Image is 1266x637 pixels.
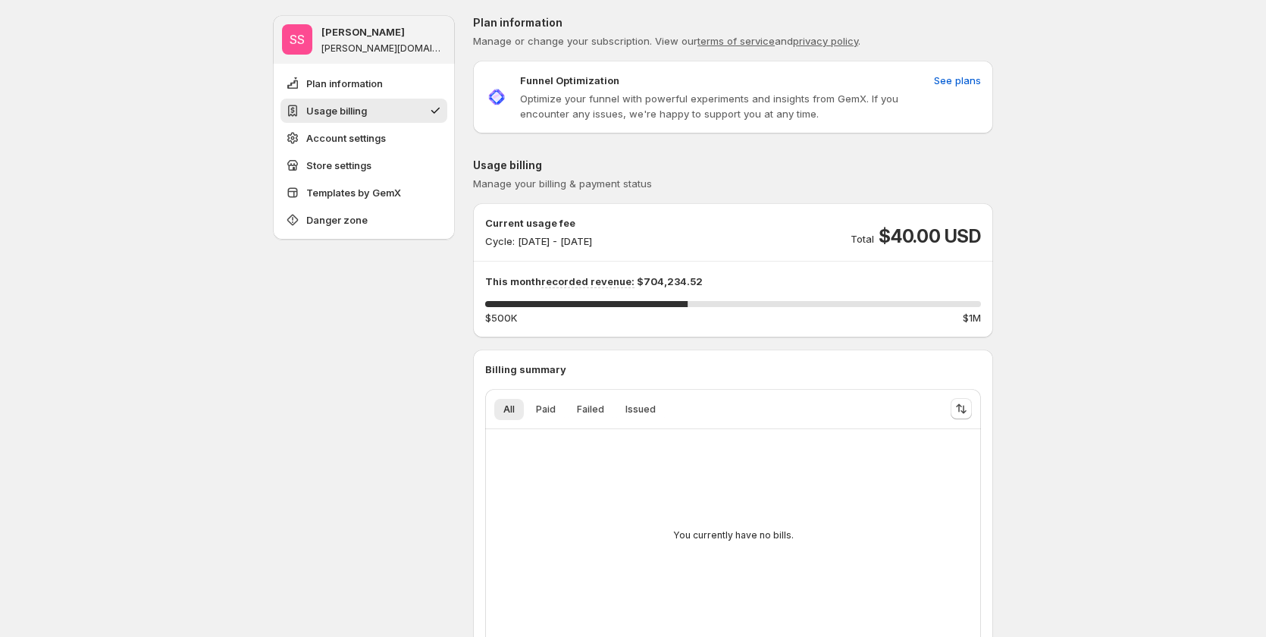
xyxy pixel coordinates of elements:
p: This month $704,234.52 [485,274,981,289]
p: You currently have no bills. [673,529,794,541]
span: Plan information [306,76,383,91]
span: recorded revenue: [541,275,635,288]
p: [PERSON_NAME] [321,24,405,39]
text: SS [290,32,305,47]
span: $1M [963,310,981,325]
span: See plans [934,73,981,88]
span: Manage your billing & payment status [473,177,652,190]
p: Funnel Optimization [520,73,619,88]
button: Plan information [280,71,447,96]
span: Usage billing [306,103,367,118]
span: Failed [577,403,604,416]
p: Plan information [473,15,993,30]
button: Account settings [280,126,447,150]
span: Manage or change your subscription. View our and . [473,35,860,47]
a: terms of service [697,35,775,47]
button: Templates by GemX [280,180,447,205]
img: Funnel Optimization [485,86,508,108]
span: $500K [485,310,517,325]
button: Sort the results [951,398,972,419]
button: See plans [925,68,990,93]
button: Usage billing [280,99,447,123]
span: All [503,403,515,416]
span: $40.00 USD [879,224,981,249]
p: Total [851,231,874,246]
span: Paid [536,403,556,416]
span: Issued [625,403,656,416]
p: Current usage fee [485,215,592,231]
p: Usage billing [473,158,993,173]
p: Optimize your funnel with powerful experiments and insights from GemX. If you encounter any issue... [520,91,928,121]
span: Danger zone [306,212,368,227]
span: Sandy Sandy [282,24,312,55]
span: Store settings [306,158,371,173]
button: Store settings [280,153,447,177]
a: privacy policy [793,35,858,47]
p: Cycle: [DATE] - [DATE] [485,234,592,249]
p: [PERSON_NAME][DOMAIN_NAME] [321,42,446,55]
span: Account settings [306,130,386,146]
button: Danger zone [280,208,447,232]
span: Templates by GemX [306,185,401,200]
p: Billing summary [485,362,981,377]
